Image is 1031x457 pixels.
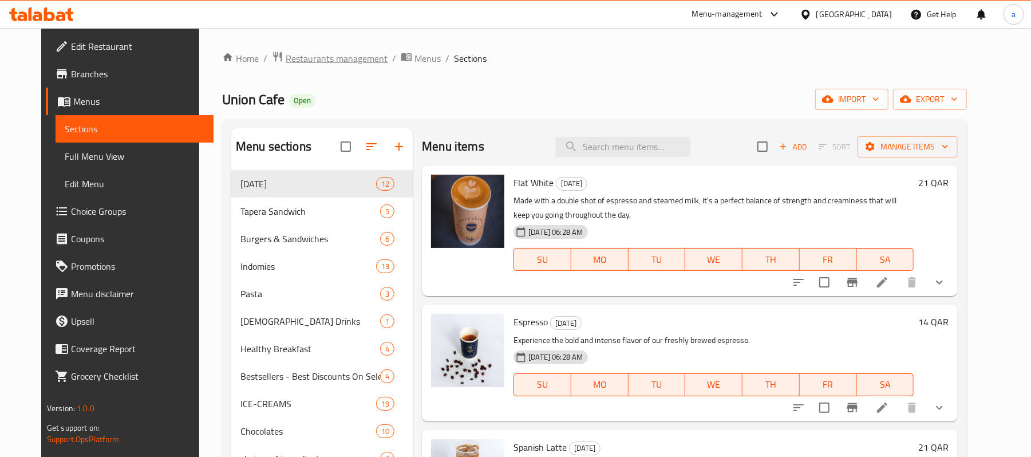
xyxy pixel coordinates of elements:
[71,232,204,246] span: Coupons
[454,52,487,65] span: Sections
[376,424,394,438] div: items
[231,225,413,253] div: Burgers & Sandwiches6
[800,248,857,271] button: FR
[785,269,812,296] button: sort-choices
[685,373,742,396] button: WE
[65,177,204,191] span: Edit Menu
[839,269,866,296] button: Branch-specific-item
[240,424,376,438] span: Chocolates
[633,251,681,268] span: TU
[240,259,376,273] span: Indomies
[240,397,376,411] div: ICE-CREAMS
[65,149,204,163] span: Full Menu View
[812,396,836,420] span: Select to update
[551,317,581,330] span: [DATE]
[750,135,775,159] span: Select section
[816,8,892,21] div: [GEOGRAPHIC_DATA]
[46,60,214,88] a: Branches
[71,204,204,218] span: Choice Groups
[875,401,889,415] a: Edit menu item
[570,442,600,455] span: [DATE]
[71,287,204,301] span: Menu disclaimer
[858,136,958,157] button: Manage items
[263,52,267,65] li: /
[222,51,967,66] nav: breadcrumb
[633,376,681,393] span: TU
[893,89,967,110] button: export
[1012,8,1016,21] span: a
[77,401,94,416] span: 1.0.0
[839,394,866,421] button: Branch-specific-item
[857,248,914,271] button: SA
[431,175,504,248] img: Flat White
[685,248,742,271] button: WE
[65,122,204,136] span: Sections
[236,138,311,155] h2: Menu sections
[240,287,380,301] span: Pasta
[524,352,587,363] span: [DATE] 06:28 AM
[431,314,504,387] img: Espresso
[240,204,380,218] span: Tapera Sandwich
[775,138,811,156] button: Add
[358,133,385,160] span: Sort sections
[46,280,214,308] a: Menu disclaimer
[380,287,394,301] div: items
[380,314,394,328] div: items
[747,251,795,268] span: TH
[576,376,624,393] span: MO
[377,399,394,409] span: 19
[381,316,394,327] span: 1
[231,280,413,308] div: Pasta3
[812,270,836,294] span: Select to update
[785,394,812,421] button: sort-choices
[71,40,204,53] span: Edit Restaurant
[898,269,926,296] button: delete
[46,363,214,390] a: Grocery Checklist
[240,177,376,191] span: [DATE]
[46,33,214,60] a: Edit Restaurant
[334,135,358,159] span: Select all sections
[804,376,852,393] span: FR
[222,52,259,65] a: Home
[857,373,914,396] button: SA
[231,417,413,445] div: Chocolates10
[571,248,629,271] button: MO
[629,373,686,396] button: TU
[401,51,441,66] a: Menus
[513,194,914,222] p: Made with a double shot of espresso and steamed milk, it's a perfect balance of strength and crea...
[46,335,214,363] a: Coverage Report
[240,232,380,246] span: Burgers & Sandwiches
[556,177,587,191] div: International Coffee Day
[231,253,413,280] div: Indomies13
[800,373,857,396] button: FR
[46,198,214,225] a: Choice Groups
[513,174,554,191] span: Flat White
[692,7,763,21] div: Menu-management
[240,342,380,356] span: Healthy Breakfast
[286,52,388,65] span: Restaurants management
[385,133,413,160] button: Add section
[47,432,120,447] a: Support.OpsPlatform
[824,92,879,107] span: import
[690,251,738,268] span: WE
[933,401,946,415] svg: Show Choices
[381,206,394,217] span: 5
[629,248,686,271] button: TU
[47,420,100,435] span: Get support on:
[289,96,315,105] span: Open
[231,170,413,198] div: [DATE]12
[381,344,394,354] span: 4
[376,259,394,273] div: items
[240,369,380,383] span: Bestsellers - Best Discounts On Selected Items
[231,308,413,335] div: [DEMOGRAPHIC_DATA] Drinks1
[862,376,910,393] span: SA
[231,390,413,417] div: ICE-CREAMS19
[377,261,394,272] span: 13
[380,369,394,383] div: items
[513,373,571,396] button: SU
[445,52,449,65] li: /
[747,376,795,393] span: TH
[867,140,949,154] span: Manage items
[524,227,587,238] span: [DATE] 06:28 AM
[550,316,582,330] div: International Coffee Day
